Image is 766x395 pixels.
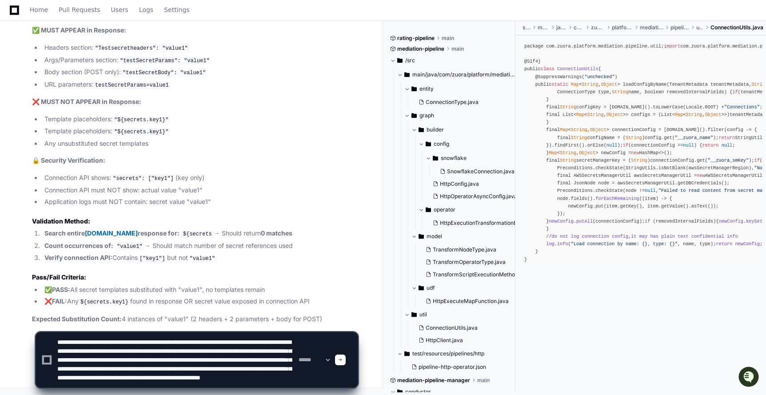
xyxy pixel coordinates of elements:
[645,219,650,224] span: if
[708,158,749,163] span: "__zuora_smKey"
[754,158,760,163] span: if
[93,44,190,52] code: "Testsecretheaders": "value1"
[115,243,144,251] code: "value1"
[568,241,714,247] span: ( , name, type)
[88,93,108,100] span: Pylon
[427,126,444,133] span: builder
[415,96,518,108] button: ConnectionType.java
[718,135,735,140] span: return
[560,234,568,239] span: not
[434,206,455,213] span: operator
[746,219,762,224] span: keySet
[560,104,576,110] span: String
[9,66,25,82] img: 1756235613930-3d25f9e4-fa56-45dd-b3ad-e072dfbd1548
[422,256,530,268] button: TransformOperatorType.java
[32,217,90,225] strong: Validation Method:
[631,158,647,163] span: String
[593,219,642,224] span: (connectionConfig)
[549,219,573,224] span: newConfig
[612,89,628,94] span: String
[63,93,108,100] a: Powered byPylon
[710,24,763,31] span: ConnectionUtils.java
[524,43,757,263] div: package com.zuora.platform.mediation.pipeline.util; com.zuora.platform.mediation.pipeline.entity....
[585,74,615,79] span: "unchecked"
[440,180,479,188] span: HttpConfig.java
[112,116,170,124] code: "${secrets.key1}"
[451,45,464,52] span: main
[412,71,516,78] span: main/java/com/zuora/platform/mediation/pipeline
[419,231,424,242] svg: Directory
[722,142,733,148] span: null
[419,85,434,92] span: entity
[640,24,663,31] span: mediation
[579,150,595,155] span: Object
[433,259,506,266] span: TransformOperatorType.java
[650,234,658,239] span: has
[716,241,732,247] span: return
[9,9,27,27] img: PlayerZero
[440,193,517,200] span: HttpOperatorAsyncConfig.java
[93,81,171,89] code: testSecretParams=value1
[52,297,67,305] strong: FAIL:
[405,57,415,64] span: /src
[436,165,532,178] button: SnowflakeConnection.java
[631,150,639,155] span: new
[440,219,543,227] span: HttpExecutionTransformationBuilder.java
[546,241,554,247] span: log
[664,44,680,49] span: import
[32,98,141,105] strong: ❌ MUST NOT APPEAR in Response:
[433,246,496,253] span: TransformNodeType.java
[419,311,427,318] span: util
[587,196,593,201] span: ()
[626,135,642,140] span: String
[587,112,604,117] span: String
[645,188,656,193] span: null
[552,81,568,87] span: static
[9,36,162,50] div: Welcome
[718,219,743,224] span: newConfig
[411,229,530,243] button: model
[678,234,689,239] span: text
[422,295,525,307] button: HttpExecuteMapFunction.java
[44,254,112,261] strong: Verify connection API:
[556,24,567,31] span: java
[411,309,417,320] svg: Directory
[705,112,722,117] span: Object
[606,112,623,117] span: Object
[42,55,358,66] li: Args/Parameters section:
[30,75,129,82] div: We're offline, but we'll be back soon!
[606,142,618,148] span: null
[427,233,442,240] span: model
[738,366,762,390] iframe: Open customer support
[42,67,358,78] li: Body section (POST only):
[429,217,539,229] button: HttpExecutionTransformationBuilder.java
[181,230,214,238] code: ${secrets
[32,273,86,281] strong: Pass/Fail Criteria:
[441,155,467,162] span: snowflake
[560,150,576,155] span: String
[639,234,647,239] span: may
[32,314,358,324] p: 4 instances of "value1" (2 headers + 2 parameters + body for POST)
[44,242,113,249] strong: Count occurrences of:
[397,45,444,52] span: mediation-pipeline
[188,255,217,263] code: "value1"
[397,68,516,82] button: main/java/com/zuora/platform/mediation/pipeline
[661,234,675,239] span: plain
[524,196,718,216] span: ((item) -> { newConfig.put(item.getKey(), item.getValue().asText()); })
[560,127,568,132] span: Map
[429,190,532,203] button: HttpOperatorAsyncConfig.java
[696,24,703,31] span: util
[552,234,557,239] span: do
[433,271,530,278] span: TransformScriptExecutionMethod.java
[79,298,130,306] code: ${secrets.key1}
[571,241,678,247] span: "Load connection by name: {}, type: {}"
[732,89,738,94] span: if
[52,286,70,293] strong: PASS:
[686,112,702,117] span: String
[42,126,358,137] li: Template placeholders:
[426,139,431,149] svg: Directory
[139,7,153,12] span: Logs
[32,315,122,323] strong: Expected Substitution Count:
[590,127,606,132] span: Object
[111,7,128,12] span: Users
